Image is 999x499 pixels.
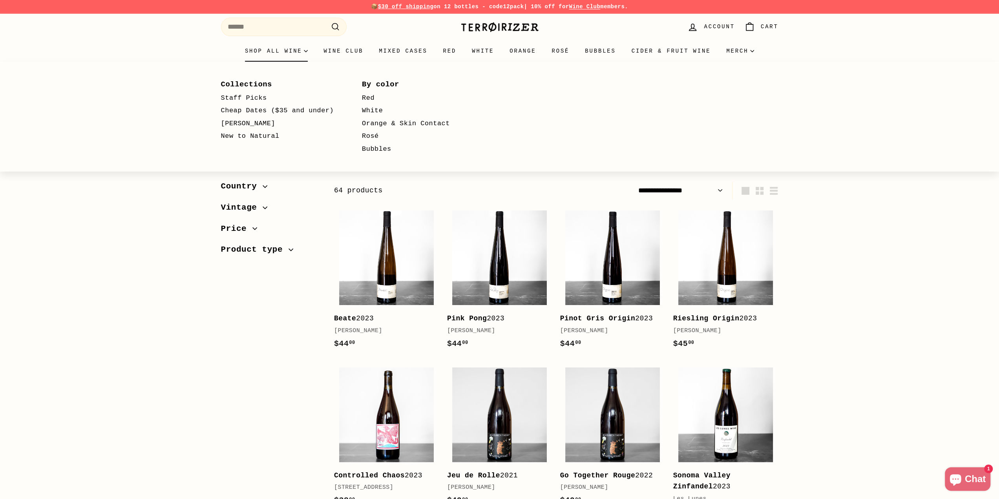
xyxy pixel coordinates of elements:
[447,205,552,358] a: Pink Pong2023[PERSON_NAME]
[221,201,263,214] span: Vintage
[447,326,544,336] div: [PERSON_NAME]
[673,313,771,324] div: 2023
[362,117,480,130] a: Orange & Skin Contact
[560,326,657,336] div: [PERSON_NAME]
[221,77,340,91] a: Collections
[221,2,778,11] p: 📦 on 12 bottles - code | 10% off for members.
[683,15,739,38] a: Account
[362,92,480,105] a: Red
[221,178,321,199] button: Country
[435,40,464,62] a: Red
[221,92,340,105] a: Staff Picks
[371,40,435,62] a: Mixed Cases
[334,185,556,196] div: 64 products
[205,40,794,62] div: Primary
[704,22,734,31] span: Account
[221,241,321,262] button: Product type
[673,205,778,358] a: Riesling Origin2023[PERSON_NAME]
[362,143,480,156] a: Bubbles
[221,104,340,117] a: Cheap Dates ($35 and under)
[237,40,316,62] summary: Shop all wine
[378,4,434,10] span: $30 off shipping
[503,4,524,10] strong: 12pack
[740,15,783,38] a: Cart
[447,339,468,348] span: $44
[447,314,487,322] b: Pink Pong
[362,77,480,91] a: By color
[718,40,762,62] summary: Merch
[560,205,665,358] a: Pinot Gris Origin2023[PERSON_NAME]
[673,314,740,322] b: Riesling Origin
[942,467,993,493] inbox-online-store-chat: Shopify online store chat
[221,243,289,256] span: Product type
[221,180,263,193] span: Country
[577,40,623,62] a: Bubbles
[575,340,581,345] sup: 00
[569,4,600,10] a: Wine Club
[673,472,731,491] b: Sonoma Valley Zinfandel
[688,340,694,345] sup: 00
[560,472,635,479] b: Go Together Rouge
[673,470,771,493] div: 2023
[462,340,468,345] sup: 00
[673,339,694,348] span: $45
[544,40,577,62] a: Rosé
[221,130,340,143] a: New to Natural
[447,483,544,492] div: [PERSON_NAME]
[334,326,431,336] div: [PERSON_NAME]
[334,470,431,481] div: 2023
[447,470,544,481] div: 2021
[334,314,356,322] b: Beate
[362,104,480,117] a: White
[464,40,502,62] a: White
[221,220,321,241] button: Price
[560,313,657,324] div: 2023
[673,326,771,336] div: [PERSON_NAME]
[221,222,253,236] span: Price
[334,472,405,479] b: Controlled Chaos
[362,130,480,143] a: Rosé
[221,117,340,130] a: [PERSON_NAME]
[560,339,581,348] span: $44
[316,40,371,62] a: Wine Club
[334,205,439,358] a: Beate2023[PERSON_NAME]
[502,40,544,62] a: Orange
[624,40,719,62] a: Cider & Fruit Wine
[334,313,431,324] div: 2023
[761,22,778,31] span: Cart
[560,470,657,481] div: 2022
[447,313,544,324] div: 2023
[334,483,431,492] div: [STREET_ADDRESS]
[560,483,657,492] div: [PERSON_NAME]
[334,339,355,348] span: $44
[447,472,500,479] b: Jeu de Rolle
[349,340,355,345] sup: 00
[560,314,635,322] b: Pinot Gris Origin
[221,199,321,220] button: Vintage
